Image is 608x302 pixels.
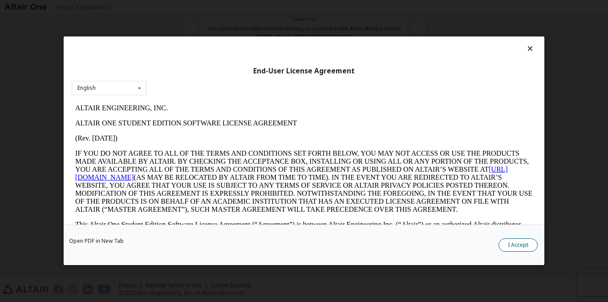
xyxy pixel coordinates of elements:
p: This Altair One Student Edition Software License Agreement (“Agreement”) is between Altair Engine... [4,120,461,152]
div: English [77,85,96,91]
p: IF YOU DO NOT AGREE TO ALL OF THE TERMS AND CONDITIONS SET FORTH BELOW, YOU MAY NOT ACCESS OR USE... [4,49,461,113]
p: ALTAIR ONE STUDENT EDITION SOFTWARE LICENSE AGREEMENT [4,19,461,27]
p: ALTAIR ENGINEERING, INC. [4,4,461,12]
p: (Rev. [DATE]) [4,34,461,42]
a: [URL][DOMAIN_NAME] [4,65,436,81]
a: Open PDF in New Tab [69,239,124,244]
div: End-User License Agreement [72,67,536,76]
button: I Accept [499,239,538,252]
